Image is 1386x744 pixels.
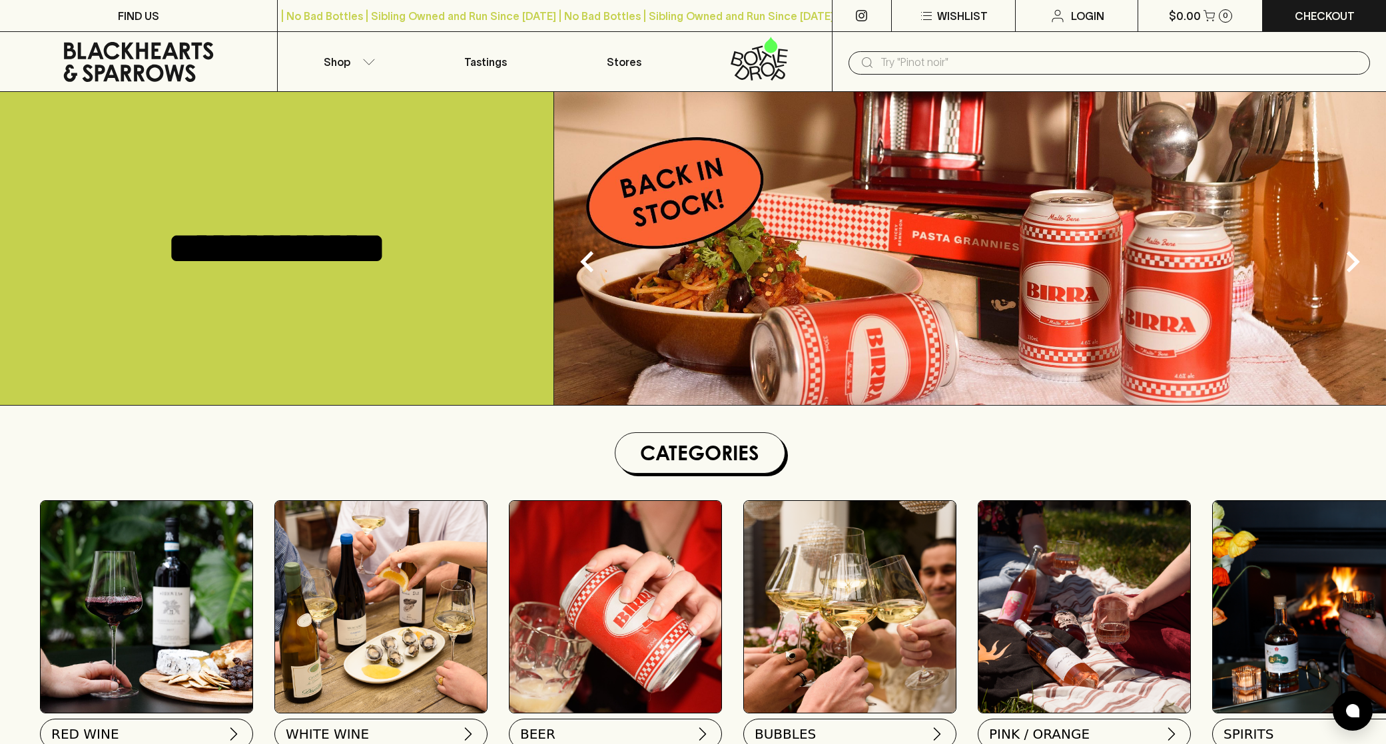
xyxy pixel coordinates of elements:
img: chevron-right.svg [226,726,242,742]
span: SPIRITS [1223,725,1273,743]
p: Checkout [1295,8,1355,24]
button: Previous [561,235,614,288]
h1: Categories [621,438,779,468]
img: gospel_collab-2 1 [978,501,1190,713]
span: RED WINE [51,725,119,743]
p: Stores [607,54,641,70]
p: 0 [1223,12,1228,19]
img: 2022_Festive_Campaign_INSTA-16 1 [744,501,956,713]
a: Stores [555,32,693,91]
span: BEER [520,725,555,743]
button: Shop [278,32,416,91]
button: Next [1326,235,1379,288]
img: chevron-right.svg [695,726,711,742]
p: FIND US [118,8,159,24]
img: optimise [554,92,1386,405]
span: BUBBLES [755,725,816,743]
span: WHITE WINE [286,725,369,743]
img: Red Wine Tasting [41,501,252,713]
p: Shop [324,54,350,70]
p: Tastings [464,54,507,70]
p: Wishlist [937,8,988,24]
img: BIRRA_GOOD-TIMES_INSTA-2 1/optimise?auth=Mjk3MjY0ODMzMw__ [510,501,721,713]
p: Login [1071,8,1104,24]
a: Tastings [416,32,555,91]
span: PINK / ORANGE [989,725,1090,743]
img: chevron-right.svg [1164,726,1180,742]
input: Try "Pinot noir" [880,52,1359,73]
img: bubble-icon [1346,704,1359,717]
img: chevron-right.svg [929,726,945,742]
p: $0.00 [1169,8,1201,24]
img: chevron-right.svg [460,726,476,742]
img: optimise [275,501,487,713]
